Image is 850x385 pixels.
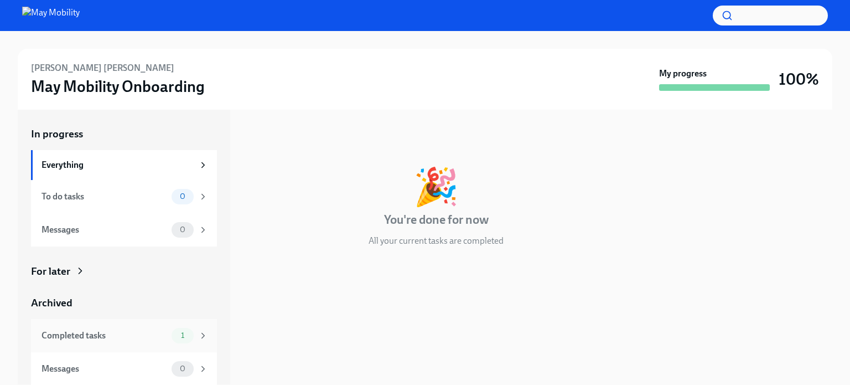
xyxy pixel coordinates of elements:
[413,168,459,205] div: 🎉
[31,76,205,96] h3: May Mobility Onboarding
[42,224,167,236] div: Messages
[659,68,707,80] strong: My progress
[779,69,819,89] h3: 100%
[173,225,192,234] span: 0
[22,7,80,24] img: May Mobility
[31,213,217,247] a: Messages0
[173,365,192,373] span: 0
[31,264,70,279] div: For later
[42,191,167,203] div: To do tasks
[42,330,167,342] div: Completed tasks
[384,212,489,228] h4: You're done for now
[31,62,174,74] h6: [PERSON_NAME] [PERSON_NAME]
[173,192,192,201] span: 0
[42,159,194,171] div: Everything
[31,180,217,213] a: To do tasks0
[369,235,504,247] p: All your current tasks are completed
[31,127,217,141] a: In progress
[42,363,167,375] div: Messages
[31,150,217,180] a: Everything
[243,127,296,142] div: In progress
[174,331,191,340] span: 1
[31,319,217,352] a: Completed tasks1
[31,296,217,310] a: Archived
[31,264,217,279] a: For later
